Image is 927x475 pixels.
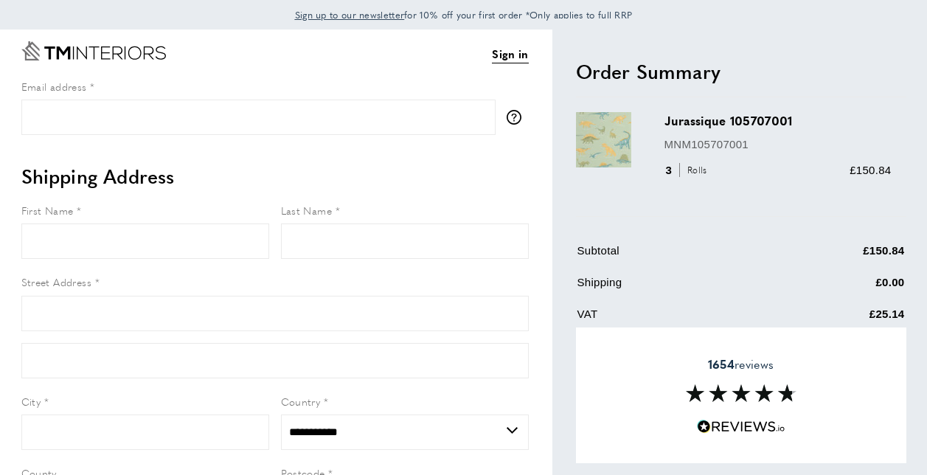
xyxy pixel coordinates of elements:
img: Reviews section [686,384,796,402]
td: £150.84 [776,242,905,271]
a: Sign in [492,45,528,63]
span: Rolls [679,163,711,177]
h2: Order Summary [576,58,906,85]
td: £0.00 [776,274,905,302]
h3: Jurassique 105707001 [664,112,892,129]
td: Subtotal [577,242,775,271]
span: Street Address [21,274,92,289]
td: £25.14 [776,305,905,334]
td: Shipping [577,274,775,302]
img: Jurassique 105707001 [576,112,631,167]
div: 3 [664,162,712,179]
a: Sign up to our newsletter [295,7,405,22]
span: Country [281,394,321,409]
span: Sign up to our newsletter [295,8,405,21]
span: First Name [21,203,74,218]
span: £150.84 [850,164,891,176]
td: VAT [577,305,775,334]
h2: Shipping Address [21,163,529,190]
p: MNM105707001 [664,136,892,153]
span: for 10% off your first order *Only applies to full RRP [295,8,633,21]
img: Reviews.io 5 stars [697,420,785,434]
span: Email address [21,79,87,94]
button: More information [507,110,529,125]
span: Last Name [281,203,333,218]
strong: 1654 [708,356,735,372]
span: reviews [708,357,774,372]
a: Go to Home page [21,41,166,60]
span: City [21,394,41,409]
